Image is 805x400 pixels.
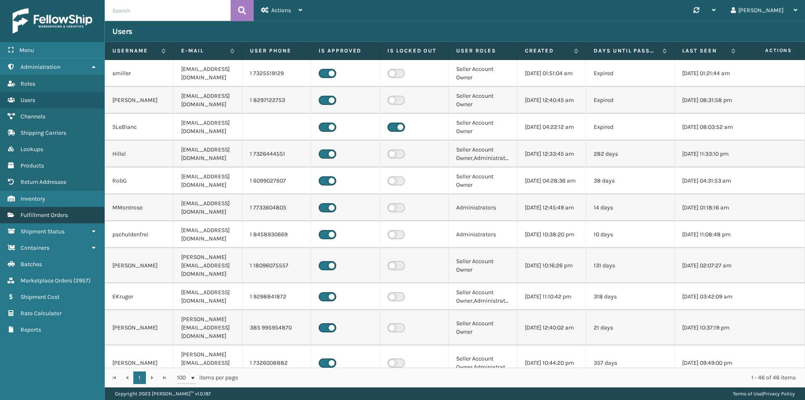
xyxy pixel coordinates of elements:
[21,326,41,333] span: Reports
[21,80,35,87] span: Roles
[675,310,743,345] td: [DATE] 10:37:19 pm
[675,167,743,194] td: [DATE] 04:31:53 am
[586,248,675,283] td: 131 days
[449,87,517,114] td: Seller Account Owner
[250,374,796,382] div: 1 - 46 of 46 items
[174,87,242,114] td: [EMAIL_ADDRESS][DOMAIN_NAME]
[449,194,517,221] td: Administrators
[105,310,174,345] td: [PERSON_NAME]
[174,248,242,283] td: [PERSON_NAME][EMAIL_ADDRESS][DOMAIN_NAME]
[21,195,45,202] span: Inventory
[242,310,311,345] td: 385 995954870
[675,60,743,87] td: [DATE] 01:21:44 am
[586,310,675,345] td: 21 days
[733,391,762,397] a: Terms of Use
[21,261,42,268] span: Batches
[13,8,92,34] img: logo
[174,283,242,310] td: [EMAIL_ADDRESS][DOMAIN_NAME]
[449,248,517,283] td: Seller Account Owner
[675,283,743,310] td: [DATE] 03:42:09 am
[449,60,517,87] td: Seller Account Owner
[242,141,311,167] td: 1 7326444551
[586,283,675,310] td: 318 days
[675,87,743,114] td: [DATE] 08:31:58 pm
[242,283,311,310] td: 1 9298841872
[181,47,226,55] label: E-mail
[21,113,45,120] span: Channels
[449,141,517,167] td: Seller Account Owner,Administrators
[586,167,675,194] td: 38 days
[594,47,658,55] label: Days until password expires
[177,374,190,382] span: 100
[105,248,174,283] td: [PERSON_NAME]
[73,277,91,284] span: ( 2957 )
[21,310,62,317] span: Rate Calculator
[19,47,34,54] span: Menu
[525,47,570,55] label: Created
[21,129,66,136] span: Shipping Carriers
[456,47,509,55] label: User Roles
[739,44,797,58] span: Actions
[174,114,242,141] td: [EMAIL_ADDRESS][DOMAIN_NAME]
[517,221,586,248] td: [DATE] 10:38:20 pm
[115,387,211,400] p: Copyright 2023 [PERSON_NAME]™ v 1.0.187
[242,345,311,381] td: 1 7326008882
[174,167,242,194] td: [EMAIL_ADDRESS][DOMAIN_NAME]
[449,114,517,141] td: Seller Account Owner
[586,194,675,221] td: 14 days
[21,63,60,71] span: Administration
[105,141,174,167] td: Hillel
[675,221,743,248] td: [DATE] 11:08:48 pm
[517,283,586,310] td: [DATE] 11:10:42 pm
[174,345,242,381] td: [PERSON_NAME][EMAIL_ADDRESS][DOMAIN_NAME]
[242,248,311,283] td: 1 18096075557
[449,167,517,194] td: Seller Account Owner
[586,345,675,381] td: 357 days
[586,60,675,87] td: Expired
[517,167,586,194] td: [DATE] 04:28:36 am
[242,167,311,194] td: 1 6099027607
[242,60,311,87] td: 1 7325519129
[586,141,675,167] td: 282 days
[105,283,174,310] td: EKruger
[517,141,586,167] td: [DATE] 12:33:45 am
[105,87,174,114] td: [PERSON_NAME]
[387,47,441,55] label: Is Locked Out
[112,47,157,55] label: Username
[21,212,68,219] span: Fulfillment Orders
[105,221,174,248] td: pschuldenfrei
[271,7,291,14] span: Actions
[174,310,242,345] td: [PERSON_NAME][EMAIL_ADDRESS][DOMAIN_NAME]
[763,391,795,397] a: Privacy Policy
[177,371,238,384] span: items per page
[586,221,675,248] td: 10 days
[250,47,303,55] label: User phone
[675,114,743,141] td: [DATE] 08:03:52 am
[682,47,727,55] label: Last Seen
[449,310,517,345] td: Seller Account Owner
[517,248,586,283] td: [DATE] 10:16:26 pm
[586,87,675,114] td: Expired
[733,387,795,400] div: |
[133,371,146,384] a: 1
[21,244,49,251] span: Containers
[105,345,174,381] td: [PERSON_NAME]
[517,114,586,141] td: [DATE] 04:22:12 am
[675,345,743,381] td: [DATE] 09:49:00 pm
[319,47,372,55] label: Is Approved
[174,221,242,248] td: [EMAIL_ADDRESS][DOMAIN_NAME]
[242,194,311,221] td: 1 7733604805
[449,221,517,248] td: Administrators
[21,146,43,153] span: Lookups
[586,114,675,141] td: Expired
[242,87,311,114] td: 1 8297122753
[449,345,517,381] td: Seller Account Owner,Administrators
[105,60,174,87] td: smiller
[21,228,65,235] span: Shipment Status
[21,277,72,284] span: Marketplace Orders
[675,248,743,283] td: [DATE] 02:07:27 am
[449,283,517,310] td: Seller Account Owner,Administrators
[517,194,586,221] td: [DATE] 12:45:49 am
[675,194,743,221] td: [DATE] 01:18:16 am
[174,60,242,87] td: [EMAIL_ADDRESS][DOMAIN_NAME]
